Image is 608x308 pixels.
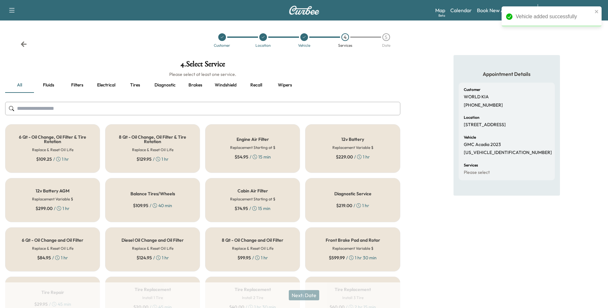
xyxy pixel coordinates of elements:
div: 5 [382,33,390,41]
h5: Diesel Oil Change and Oil Filter [121,238,184,242]
h6: Location [464,116,479,119]
a: Book New Appointment [477,6,531,14]
h5: Balance Tires/Wheels [130,191,175,196]
div: / 1 hr [137,255,169,261]
a: MapBeta [435,6,445,14]
h6: Replacement Variable $ [332,145,373,150]
button: Wipers [271,77,299,93]
span: $ 129.95 [137,156,152,162]
h6: Services [464,163,478,167]
div: / 1 hr [37,255,68,261]
p: Please select [464,170,490,175]
div: Date [382,44,390,47]
div: / 1 hr [36,156,69,162]
div: / 1 hr 30 min [329,255,377,261]
h5: Engine Air Filter [237,137,269,142]
span: $ 74.95 [235,205,248,212]
button: Windshield [210,77,242,93]
h5: 6 Qt - Oil Change and Oil Filter [22,238,83,242]
div: / 40 min [133,202,172,209]
h6: Replace & Reset Oil Life [232,246,273,251]
div: Customer [214,44,230,47]
div: Vehicle [298,44,310,47]
div: Back [21,41,27,47]
h6: Replace & Reset Oil Life [32,246,73,251]
h5: 8 Qt - Oil Change and Oil Filter [222,238,283,242]
h5: 12v Battery [341,137,364,142]
p: GMC Acadia 2023 [464,142,501,148]
h6: Customer [464,88,480,92]
h5: Front Brake Pad and Rotor [326,238,380,242]
button: Diagnostic [149,77,181,93]
button: Electrical [92,77,121,93]
button: Filters [63,77,92,93]
h5: 12v Battery AGM [36,189,70,193]
div: 4 [341,33,349,41]
button: Tires [121,77,149,93]
span: $ 109.95 [133,202,148,209]
div: Location [255,44,271,47]
p: [US_VEHICLE_IDENTIFICATION_NUMBER] [464,150,552,156]
h5: 6 Qt - Oil Change, Oil Filter & Tire Rotation [16,135,89,144]
span: $ 599.99 [329,255,345,261]
div: basic tabs example [5,77,400,93]
a: Calendar [450,6,472,14]
div: / 1 hr [137,156,169,162]
h6: Replace & Reset Oil Life [32,147,73,153]
h6: Replacement Variable $ [332,246,373,251]
h6: Replacement Variable $ [32,196,73,202]
div: Vehicle added successfully [516,13,593,20]
h6: Replacement Starting at $ [230,196,275,202]
p: [STREET_ADDRESS] [464,122,506,128]
h6: Vehicle [464,135,476,139]
div: / 1 hr [336,154,370,160]
p: [PHONE_NUMBER] [464,102,503,108]
div: / 15 min [235,205,271,212]
div: / 1 hr [36,205,70,212]
h5: Diagnostic Service [334,191,371,196]
span: $ 299.00 [36,205,53,212]
button: Recall [242,77,271,93]
div: / 1 hr [336,202,369,209]
h5: Appointment Details [459,70,555,77]
div: / 15 min [235,154,271,160]
span: $ 229.00 [336,154,353,160]
h6: Replace & Reset Oil Life [132,147,173,153]
button: Brakes [181,77,210,93]
span: $ 54.95 [235,154,248,160]
button: close [595,9,599,14]
div: / 1 hr [237,255,268,261]
span: $ 109.25 [36,156,52,162]
span: $ 124.95 [137,255,152,261]
span: $ 84.95 [37,255,51,261]
span: $ 99.95 [237,255,251,261]
h6: Please select at least one service. [5,71,400,77]
h6: Replacement Starting at $ [230,145,275,150]
h5: Cabin Air Filter [237,189,268,193]
button: Fluids [34,77,63,93]
h5: 8 Qt - Oil Change, Oil Filter & Tire Rotation [116,135,189,144]
h1: 4 . Select Service [5,60,400,71]
div: Beta [438,13,445,18]
img: Curbee Logo [289,6,320,15]
button: all [5,77,34,93]
div: Services [338,44,352,47]
h6: Replace & Reset Oil Life [132,246,173,251]
span: $ 219.00 [336,202,352,209]
p: WORLD KIA [464,94,489,100]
